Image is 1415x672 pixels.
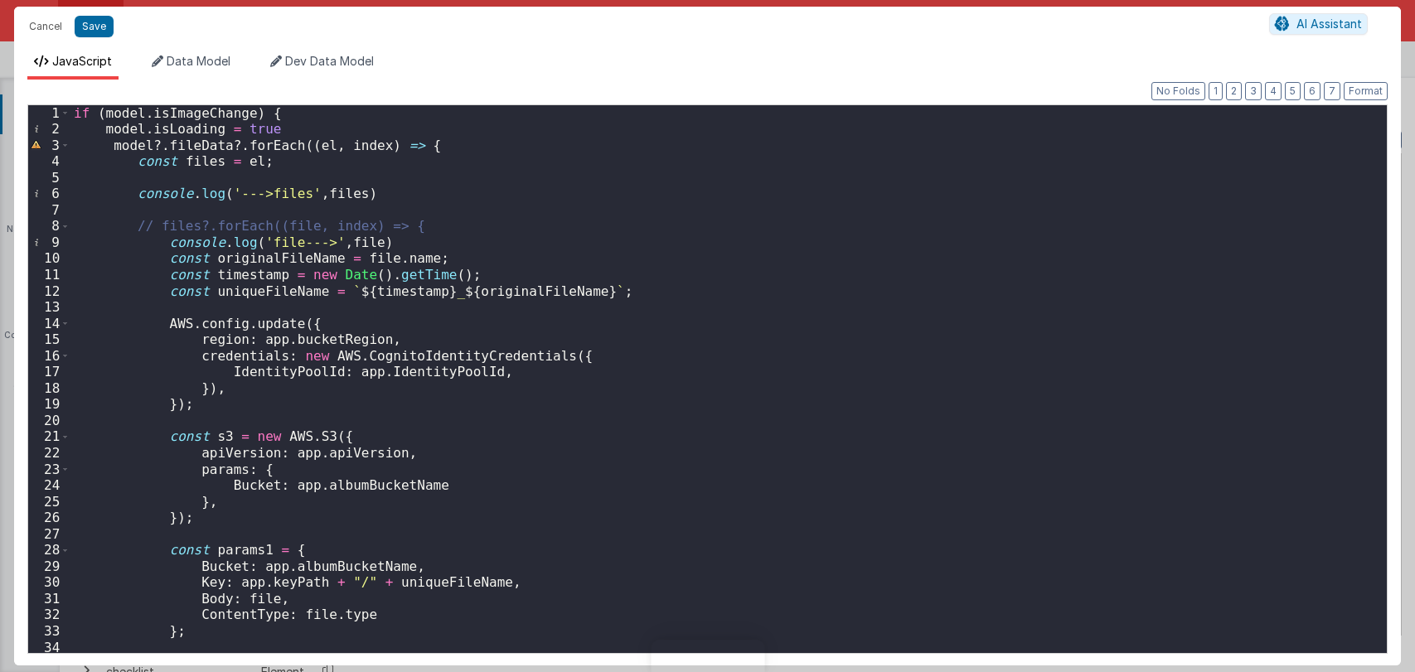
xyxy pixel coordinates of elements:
div: 13 [28,299,70,316]
div: 32 [28,607,70,623]
div: 15 [28,331,70,348]
div: 4 [28,153,70,170]
button: AI Assistant [1269,13,1368,35]
div: 24 [28,477,70,494]
button: 6 [1304,82,1321,100]
div: 21 [28,428,70,445]
span: Data Model [167,54,230,68]
div: 6 [28,186,70,202]
div: 22 [28,445,70,462]
span: Dev Data Model [285,54,374,68]
div: 34 [28,640,70,656]
div: 7 [28,202,70,219]
div: 10 [28,250,70,267]
div: 5 [28,170,70,186]
button: 2 [1226,82,1242,100]
div: 29 [28,558,70,575]
button: 4 [1265,82,1282,100]
div: 1 [28,105,70,122]
div: 12 [28,283,70,300]
div: 31 [28,591,70,607]
button: Save [75,16,114,37]
div: 23 [28,462,70,478]
div: 26 [28,510,70,526]
button: Format [1344,82,1388,100]
div: 25 [28,494,70,510]
div: 17 [28,364,70,380]
span: AI Assistant [1296,17,1362,31]
button: 5 [1285,82,1301,100]
button: No Folds [1151,82,1205,100]
div: 28 [28,542,70,558]
div: 33 [28,623,70,640]
button: Cancel [21,15,70,38]
div: 9 [28,234,70,251]
div: 8 [28,218,70,234]
button: 3 [1245,82,1262,100]
button: 7 [1324,82,1340,100]
div: 14 [28,316,70,332]
button: 1 [1209,82,1223,100]
div: 27 [28,526,70,543]
div: 30 [28,574,70,591]
div: 16 [28,348,70,365]
span: JavaScript [52,54,112,68]
div: 19 [28,396,70,413]
div: 20 [28,413,70,429]
div: 18 [28,380,70,397]
div: 3 [28,138,70,154]
div: 11 [28,267,70,283]
div: 2 [28,121,70,138]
